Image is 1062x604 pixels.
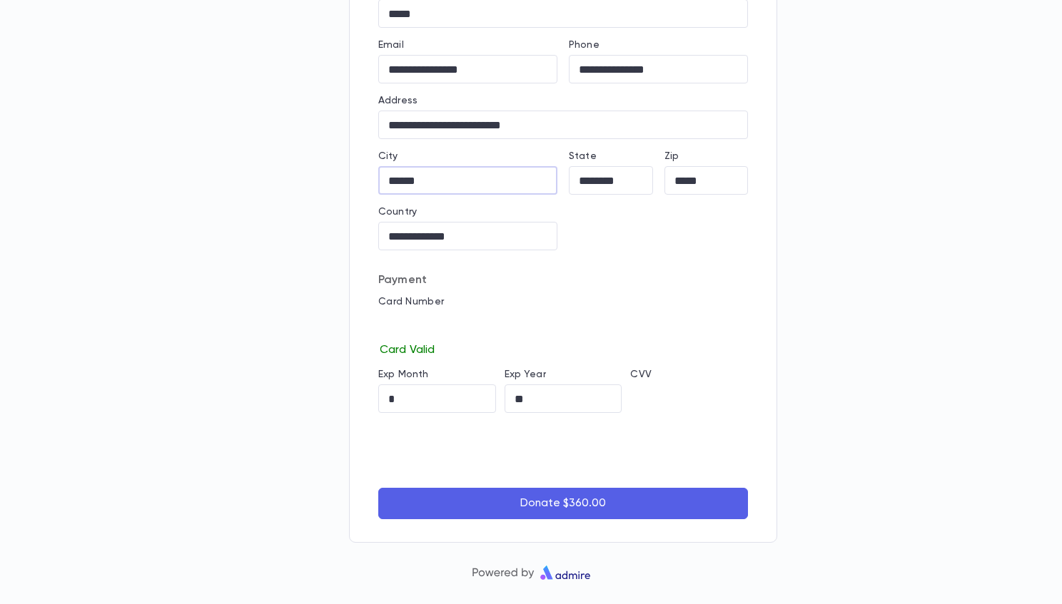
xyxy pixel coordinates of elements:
[378,206,417,217] label: Country
[569,150,597,162] label: State
[664,150,679,162] label: Zip
[378,312,748,340] iframe: card
[378,340,748,357] p: Card Valid
[505,369,546,380] label: Exp Year
[378,95,418,106] label: Address
[378,296,748,307] p: Card Number
[630,369,748,380] p: CVV
[569,39,600,51] label: Phone
[378,369,428,380] label: Exp Month
[378,39,404,51] label: Email
[378,273,748,287] p: Payment
[378,488,748,519] button: Donate $360.00
[630,384,748,413] iframe: cvv
[378,150,398,162] label: City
